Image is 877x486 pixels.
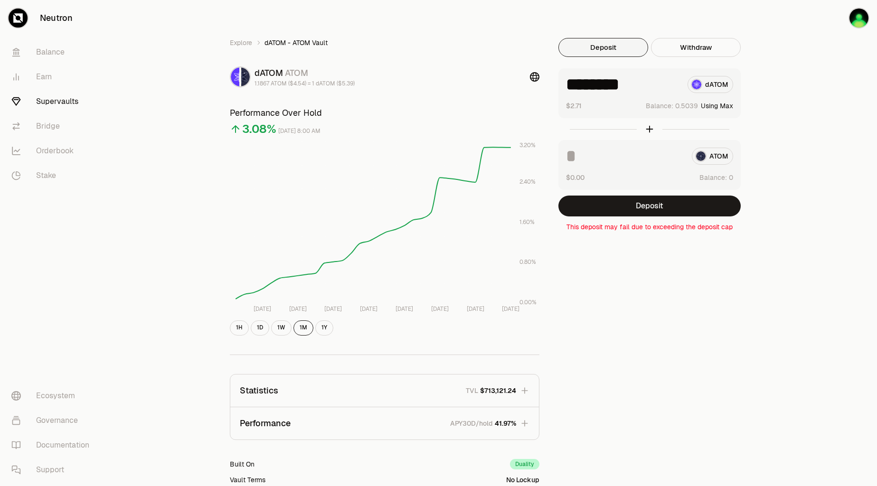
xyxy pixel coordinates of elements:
[519,141,535,149] tspan: 3.20%
[242,121,276,137] div: 3.08%
[558,38,648,57] button: Deposit
[450,419,493,428] p: APY30D/hold
[4,458,103,482] a: Support
[285,67,308,78] span: ATOM
[4,383,103,408] a: Ecosystem
[519,178,535,186] tspan: 2.40%
[289,305,306,313] tspan: [DATE]
[324,305,342,313] tspan: [DATE]
[566,101,582,111] button: $2.71
[4,114,103,139] a: Bridge
[510,459,539,469] div: Duality
[241,67,250,86] img: ATOM Logo
[506,475,539,485] div: No Lockup
[646,101,673,111] span: Balance:
[255,80,355,87] div: 1.1867 ATOM ($4.54) = 1 dATOM ($5.39)
[395,305,413,313] tspan: [DATE]
[519,258,536,266] tspan: 0.80%
[701,101,733,111] button: Using Max
[360,305,377,313] tspan: [DATE]
[4,139,103,163] a: Orderbook
[230,320,249,336] button: 1H
[4,163,103,188] a: Stake
[230,407,539,439] button: PerformanceAPY30D/hold41.97%
[315,320,333,336] button: 1Y
[558,196,741,216] button: Deposit
[230,475,265,485] div: Vault Terms
[502,305,519,313] tspan: [DATE]
[278,126,321,137] div: [DATE] 8:00 AM
[699,173,727,182] span: Balance:
[558,222,741,232] p: This deposit may fail due to exceeding the deposit cap
[4,408,103,433] a: Governance
[4,65,103,89] a: Earn
[230,459,255,469] div: Built On
[480,386,516,395] span: $713,121.24
[651,38,741,57] button: Withdraw
[230,106,539,120] h3: Performance Over Hold
[240,384,278,397] p: Statistics
[240,417,291,430] p: Performance
[4,89,103,114] a: Supervaults
[466,386,478,395] p: TVL
[251,320,269,336] button: 1D
[271,320,292,336] button: 1W
[253,305,271,313] tspan: [DATE]
[431,305,448,313] tspan: [DATE]
[293,320,313,336] button: 1M
[230,38,252,47] a: Explore
[566,172,585,182] button: $0.00
[495,419,516,428] span: 41.97%
[519,218,534,226] tspan: 1.60%
[264,38,328,47] span: dATOM - ATOM Vault
[230,38,539,47] nav: breadcrumb
[231,67,239,86] img: dATOM Logo
[849,9,868,28] img: jushiung71
[255,66,355,80] div: dATOM
[466,305,484,313] tspan: [DATE]
[230,374,539,407] button: StatisticsTVL$713,121.24
[519,299,536,306] tspan: 0.00%
[4,40,103,65] a: Balance
[4,433,103,458] a: Documentation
